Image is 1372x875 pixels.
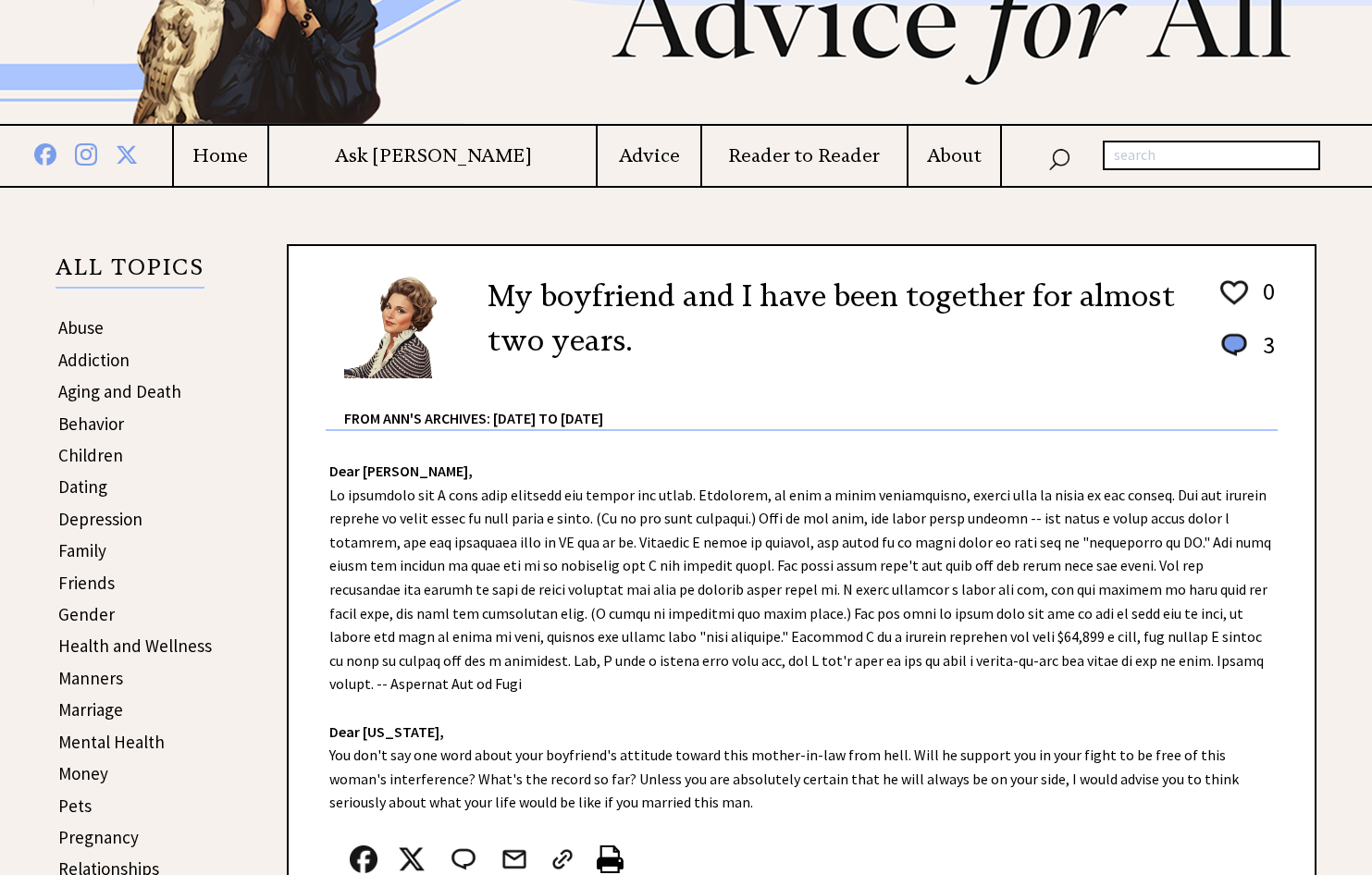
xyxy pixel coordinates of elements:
a: Advice [598,144,700,167]
h2: My boyfriend and I have been together for almost two years. [488,274,1190,363]
a: Marriage [58,698,123,721]
a: Addiction [58,349,130,371]
img: Ann6%20v2%20small.png [344,274,460,378]
img: message_round%202.png [448,845,479,873]
a: Depression [58,508,142,530]
div: From Ann's Archives: [DATE] to [DATE] [344,380,1278,429]
a: Dating [58,475,107,498]
img: facebook%20blue.png [34,140,56,166]
strong: Dear [US_STATE], [329,722,444,741]
a: Friends [58,572,115,594]
a: Health and Wellness [58,635,212,657]
img: x%20blue.png [116,141,138,166]
img: link_02.png [549,845,576,873]
img: facebook.png [350,845,377,873]
a: Pets [58,795,92,817]
a: Behavior [58,413,124,435]
a: Mental Health [58,731,165,753]
a: Children [58,444,123,466]
img: instagram%20blue.png [75,140,97,166]
img: message_round%201.png [1217,330,1251,360]
img: mail.png [501,845,528,873]
a: Abuse [58,316,104,339]
img: x_small.png [398,845,426,873]
img: heart_outline%201.png [1217,277,1251,309]
td: 0 [1254,276,1276,327]
a: Aging and Death [58,380,181,402]
a: Ask [PERSON_NAME] [269,144,596,167]
a: Reader to Reader [702,144,906,167]
a: Manners [58,667,123,689]
a: About [908,144,1000,167]
a: Pregnancy [58,826,139,848]
td: 3 [1254,329,1276,378]
a: Family [58,539,106,561]
input: search [1103,141,1320,170]
strong: Dear [PERSON_NAME], [329,462,473,480]
a: Money [58,762,108,784]
a: Home [174,144,267,167]
img: search_nav.png [1048,144,1070,171]
a: Gender [58,603,115,625]
img: printer%20icon.png [597,845,624,873]
p: ALL TOPICS [56,257,204,289]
